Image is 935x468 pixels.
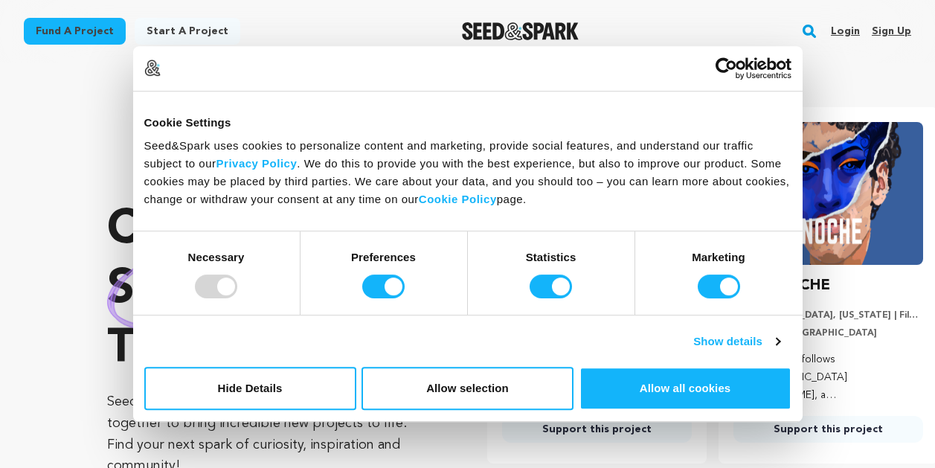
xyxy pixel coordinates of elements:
[693,333,780,350] a: Show details
[733,327,923,339] p: Drama, [DEMOGRAPHIC_DATA]
[135,18,240,45] a: Start a project
[24,18,126,45] a: Fund a project
[733,122,923,265] img: ESTA NOCHE image
[661,57,791,80] a: Usercentrics Cookiebot - opens in a new window
[733,416,923,443] a: Support this project
[351,251,416,263] strong: Preferences
[107,201,428,379] p: Crowdfunding that .
[216,157,298,170] a: Privacy Policy
[733,351,923,404] p: ESTA NOCHE follows [DEMOGRAPHIC_DATA] [PERSON_NAME], a [DEMOGRAPHIC_DATA], homeless runaway, conf...
[872,19,911,43] a: Sign up
[144,137,791,208] div: Seed&Spark uses cookies to personalize content and marketing, provide social features, and unders...
[733,310,923,321] p: [GEOGRAPHIC_DATA], [US_STATE] | Film Short
[144,60,161,76] img: logo
[831,19,860,43] a: Login
[362,367,573,410] button: Allow selection
[692,251,745,263] strong: Marketing
[144,367,356,410] button: Hide Details
[144,114,791,132] div: Cookie Settings
[526,251,576,263] strong: Statistics
[419,193,497,205] a: Cookie Policy
[462,22,579,40] a: Seed&Spark Homepage
[462,22,579,40] img: Seed&Spark Logo Dark Mode
[107,250,264,331] img: hand sketched image
[502,416,692,443] a: Support this project
[579,367,791,410] button: Allow all cookies
[188,251,245,263] strong: Necessary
